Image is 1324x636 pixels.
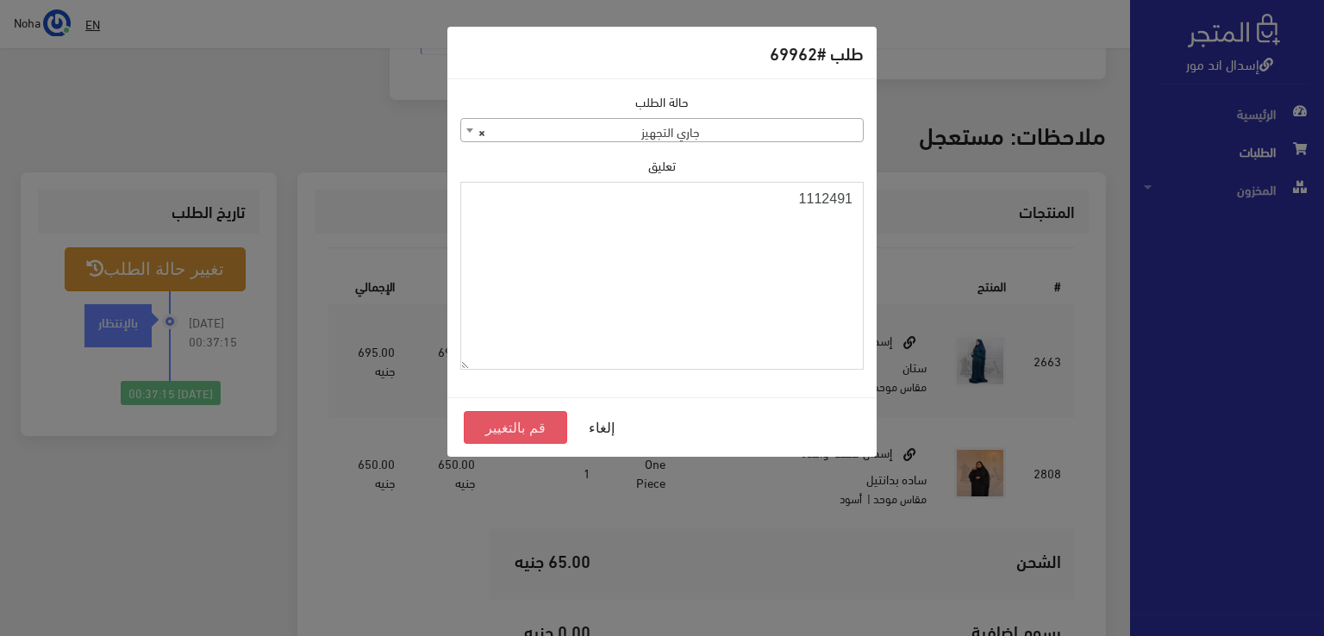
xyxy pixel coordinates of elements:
[21,518,86,583] iframe: Drift Widget Chat Controller
[635,92,689,111] label: حالة الطلب
[770,40,864,65] h5: طلب #69962
[464,411,567,444] button: قم بالتغيير
[461,119,863,143] span: جاري التجهيز
[567,411,636,444] button: إلغاء
[648,156,676,175] label: تعليق
[460,118,864,142] span: جاري التجهيز
[478,119,485,143] span: ×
